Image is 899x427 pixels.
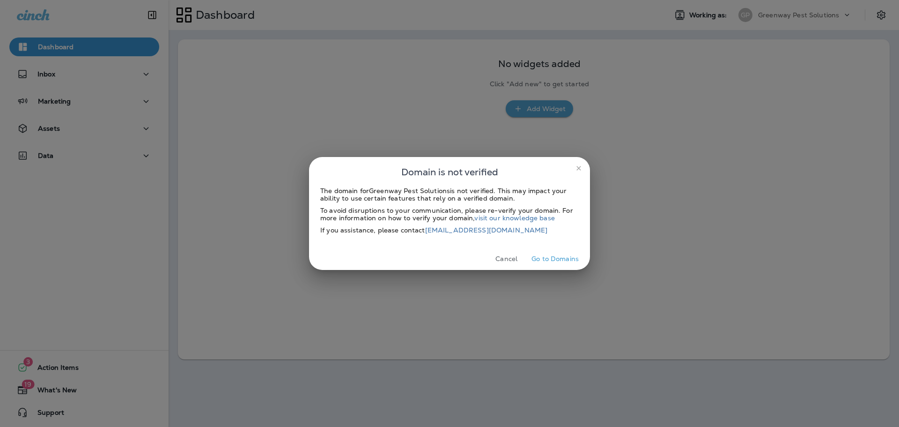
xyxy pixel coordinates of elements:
div: The domain for Greenway Pest Solutions is not verified. This may impact your ability to use certa... [320,187,579,202]
button: Cancel [489,252,524,266]
div: If you assistance, please contact [320,226,579,234]
a: visit our knowledge base [474,214,554,222]
a: [EMAIL_ADDRESS][DOMAIN_NAME] [425,226,548,234]
button: Go to Domains [528,252,582,266]
div: To avoid disruptions to your communication, please re-verify your domain. For more information on... [320,207,579,222]
button: close [571,161,586,176]
span: Domain is not verified [401,165,498,180]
